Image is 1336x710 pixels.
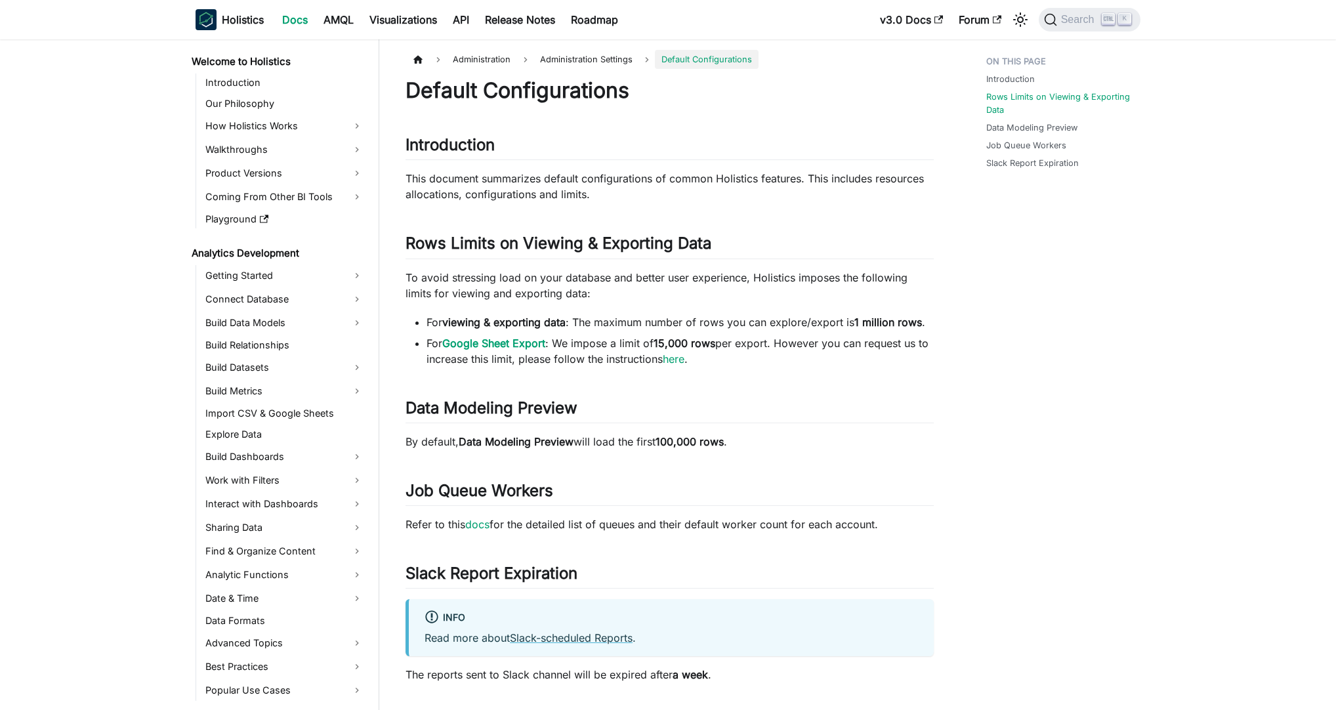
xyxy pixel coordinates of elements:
a: Rows Limits on Viewing & Exporting Data [986,91,1133,115]
a: Coming From Other BI Tools [201,186,367,207]
a: Explore Data [201,425,367,444]
p: Refer to this for the detailed list of queues and their default worker count for each account. [406,516,934,532]
a: Docs [274,9,316,30]
span: Administration [446,50,517,69]
a: Home page [406,50,430,69]
strong: a week [673,668,708,681]
nav: Docs sidebar [182,39,379,710]
a: Build Relationships [201,336,367,354]
a: Build Datasets [201,357,367,378]
a: Product Versions [201,163,367,184]
button: Switch between dark and light mode (currently light mode) [1010,9,1031,30]
a: How Holistics Works [201,115,367,136]
a: AMQL [316,9,362,30]
b: Holistics [222,12,264,28]
a: Playground [201,210,367,228]
a: Our Philosophy [201,94,367,113]
li: For : The maximum number of rows you can explore/export is . [427,314,934,330]
nav: Breadcrumbs [406,50,934,69]
li: For : We impose a limit of per export. However you can request us to increase this limit, please ... [427,335,934,367]
p: The reports sent to Slack channel will be expired after . [406,667,934,682]
strong: viewing & exporting data [442,316,566,329]
a: Date & Time [201,588,367,609]
a: Roadmap [563,9,626,30]
p: By default, will load the first . [406,434,934,449]
a: Sharing Data [201,517,367,538]
a: Job Queue Workers [986,139,1066,152]
a: Analytics Development [188,244,367,262]
span: Default Configurations [655,50,759,69]
h2: Slack Report Expiration [406,564,934,589]
a: Analytic Functions [201,564,367,585]
a: Visualizations [362,9,445,30]
strong: 1 million rows [854,316,922,329]
strong: Data Modeling Preview [459,435,574,448]
a: Introduction [986,73,1035,85]
h1: Default Configurations [406,77,934,104]
h2: Job Queue Workers [406,481,934,506]
a: Build Metrics [201,381,367,402]
span: Search [1057,14,1102,26]
kbd: K [1118,13,1131,25]
strong: 15,000 rows [654,337,715,350]
a: Import CSV & Google Sheets [201,404,367,423]
a: Best Practices [201,656,367,677]
h2: Introduction [406,135,934,160]
a: Google Sheet Export [442,337,545,350]
a: Build Dashboards [201,446,367,467]
a: Forum [951,9,1009,30]
a: Interact with Dashboards [201,493,367,514]
a: Slack Report Expiration [986,157,1079,169]
span: Administration Settings [533,50,639,69]
a: Walkthroughs [201,139,367,160]
p: This document summarizes default configurations of common Holistics features. This includes resou... [406,171,934,202]
div: info [425,610,918,627]
a: Data Modeling Preview [986,121,1077,134]
button: Search (Ctrl+K) [1039,8,1140,31]
a: HolisticsHolistics [196,9,264,30]
a: docs [465,518,490,531]
a: Getting Started [201,265,367,286]
strong: 100,000 rows [656,435,724,448]
a: Slack-scheduled Reports [510,631,633,644]
h2: Rows Limits on Viewing & Exporting Data [406,234,934,259]
a: here [663,352,684,365]
a: Find & Organize Content [201,541,367,562]
a: Data Formats [201,612,367,630]
a: Work with Filters [201,470,367,491]
a: v3.0 Docs [872,9,951,30]
a: Connect Database [201,289,367,310]
a: Build Data Models [201,312,367,333]
p: To avoid stressing load on your database and better user experience, Holistics imposes the follow... [406,270,934,301]
a: API [445,9,477,30]
a: Advanced Topics [201,633,367,654]
h2: Data Modeling Preview [406,398,934,423]
a: Popular Use Cases [201,680,367,701]
a: Release Notes [477,9,563,30]
a: Introduction [201,73,367,92]
p: Read more about . [425,630,918,646]
img: Holistics [196,9,217,30]
a: Welcome to Holistics [188,52,367,71]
